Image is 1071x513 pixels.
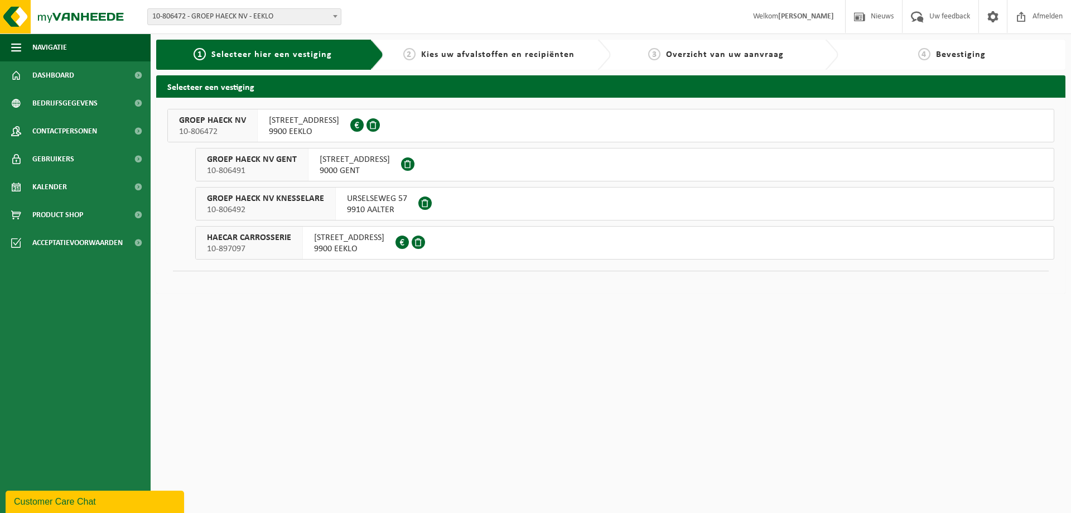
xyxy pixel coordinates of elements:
[179,115,246,126] span: GROEP HAECK NV
[195,148,1054,181] button: GROEP HAECK NV GENT 10-806491 [STREET_ADDRESS]9000 GENT
[32,201,83,229] span: Product Shop
[156,75,1065,97] h2: Selecteer een vestiging
[32,117,97,145] span: Contactpersonen
[320,154,390,165] span: [STREET_ADDRESS]
[778,12,834,21] strong: [PERSON_NAME]
[195,226,1054,260] button: HAECAR CARROSSERIE 10-897097 [STREET_ADDRESS]9900 EEKLO
[936,50,986,59] span: Bevestiging
[6,488,186,513] iframe: chat widget
[195,187,1054,220] button: GROEP HAECK NV KNESSELARE 10-806492 URSELSEWEG 579910 AALTER
[648,48,660,60] span: 3
[320,165,390,176] span: 9000 GENT
[194,48,206,60] span: 1
[32,89,98,117] span: Bedrijfsgegevens
[32,173,67,201] span: Kalender
[269,115,339,126] span: [STREET_ADDRESS]
[207,154,297,165] span: GROEP HAECK NV GENT
[314,243,384,255] span: 9900 EEKLO
[32,145,74,173] span: Gebruikers
[207,232,291,243] span: HAECAR CARROSSERIE
[32,61,74,89] span: Dashboard
[32,33,67,61] span: Navigatie
[211,50,332,59] span: Selecteer hier een vestiging
[148,9,341,25] span: 10-806472 - GROEP HAECK NV - EEKLO
[32,229,123,257] span: Acceptatievoorwaarden
[207,165,297,176] span: 10-806491
[179,126,246,137] span: 10-806472
[347,193,407,204] span: URSELSEWEG 57
[207,243,291,255] span: 10-897097
[347,204,407,215] span: 9910 AALTER
[269,126,339,137] span: 9900 EEKLO
[207,204,324,215] span: 10-806492
[918,48,930,60] span: 4
[403,48,416,60] span: 2
[167,109,1054,142] button: GROEP HAECK NV 10-806472 [STREET_ADDRESS]9900 EEKLO
[421,50,575,59] span: Kies uw afvalstoffen en recipiënten
[314,232,384,243] span: [STREET_ADDRESS]
[207,193,324,204] span: GROEP HAECK NV KNESSELARE
[666,50,784,59] span: Overzicht van uw aanvraag
[147,8,341,25] span: 10-806472 - GROEP HAECK NV - EEKLO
